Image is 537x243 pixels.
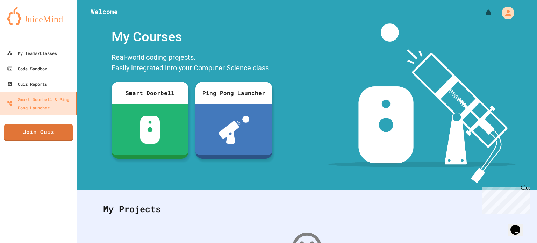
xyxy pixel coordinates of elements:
[96,195,518,223] div: My Projects
[508,215,530,236] iframe: chat widget
[108,23,276,50] div: My Courses
[494,5,516,21] div: My Account
[4,124,73,141] a: Join Quiz
[140,116,160,144] img: sdb-white.svg
[328,23,516,183] img: banner-image-my-projects.png
[219,116,250,144] img: ppl-with-ball.png
[471,7,494,19] div: My Notifications
[195,82,272,104] div: Ping Pong Launcher
[7,7,70,25] img: logo-orange.svg
[479,185,530,214] iframe: chat widget
[7,95,73,112] div: Smart Doorbell & Ping Pong Launcher
[108,50,276,77] div: Real-world coding projects. Easily integrated into your Computer Science class.
[7,49,57,57] div: My Teams/Classes
[7,80,47,88] div: Quiz Reports
[7,64,47,73] div: Code Sandbox
[3,3,48,44] div: Chat with us now!Close
[112,82,188,104] div: Smart Doorbell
